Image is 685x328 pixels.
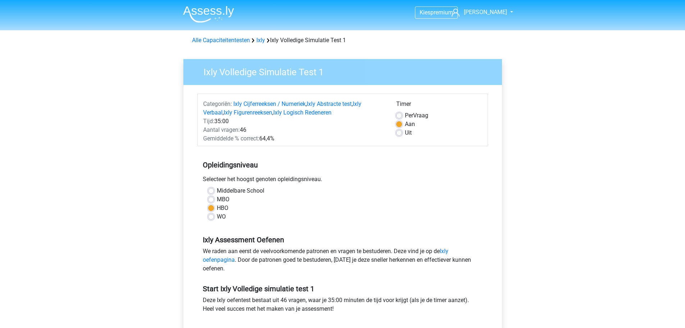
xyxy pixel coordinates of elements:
h5: Start Ixly Volledige simulatie test 1 [203,284,483,293]
div: , , , , [198,100,391,117]
span: Per [405,112,413,119]
label: Uit [405,129,412,137]
span: Gemiddelde % correct: [203,135,259,142]
a: Ixly Logisch Redeneren [273,109,332,116]
a: Ixly Abstracte test [307,100,352,107]
a: [PERSON_NAME] [449,8,508,17]
div: Selecteer het hoogst genoten opleidingsniveau. [197,175,488,187]
label: Vraag [405,111,428,120]
span: Categoriën: [203,100,232,107]
span: Aantal vragen: [203,126,240,133]
a: Alle Capaciteitentesten [192,37,250,44]
label: HBO [217,204,228,212]
label: MBO [217,195,229,204]
span: [PERSON_NAME] [464,9,507,15]
div: 46 [198,126,391,134]
label: Aan [405,120,415,129]
a: Ixly [256,37,265,44]
div: 64,4% [198,134,391,143]
h3: Ixly Volledige Simulatie Test 1 [195,64,497,78]
h5: Opleidingsniveau [203,158,483,172]
span: Tijd: [203,118,214,125]
span: Kies [420,9,430,16]
a: Kiespremium [415,8,457,17]
h5: Ixly Assessment Oefenen [203,235,483,244]
a: Ixly Cijferreeksen / Numeriek [233,100,306,107]
label: WO [217,212,226,221]
img: Assessly [183,6,234,23]
a: Ixly Figurenreeksen [224,109,272,116]
div: 35:00 [198,117,391,126]
label: Middelbare School [217,187,264,195]
div: Deze Ixly oefentest bestaat uit 46 vragen, waar je 35:00 minuten de tijd voor krijgt (als je de t... [197,296,488,316]
div: Timer [396,100,482,111]
div: We raden aan eerst de veelvoorkomende patronen en vragen te bestuderen. Deze vind je op de . Door... [197,247,488,276]
div: Ixly Volledige Simulatie Test 1 [189,36,496,45]
span: premium [430,9,453,16]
